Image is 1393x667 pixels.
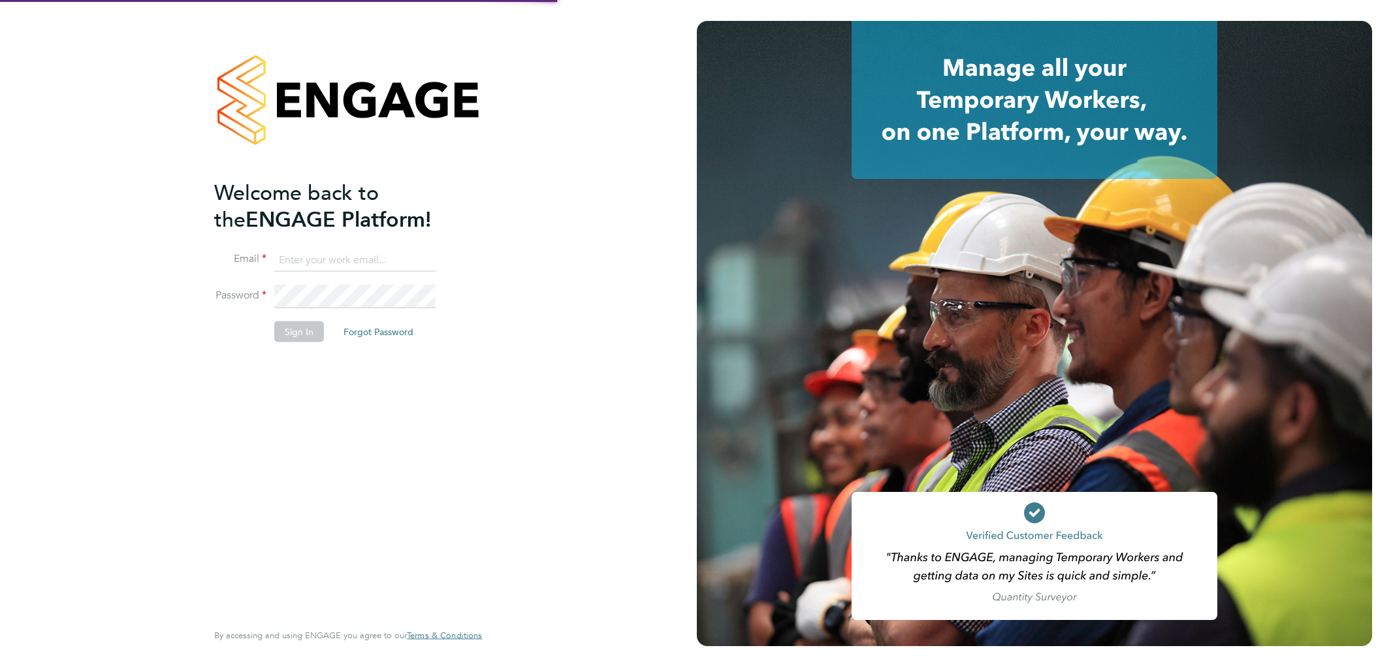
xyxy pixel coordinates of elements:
[274,321,324,342] button: Sign In
[214,179,469,233] h2: ENGAGE Platform!
[407,630,482,641] a: Terms & Conditions
[274,248,436,272] input: Enter your work email...
[214,180,379,232] span: Welcome back to the
[333,321,424,342] button: Forgot Password
[214,252,266,266] label: Email
[214,289,266,302] label: Password
[214,630,482,641] span: By accessing and using ENGAGE you agree to our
